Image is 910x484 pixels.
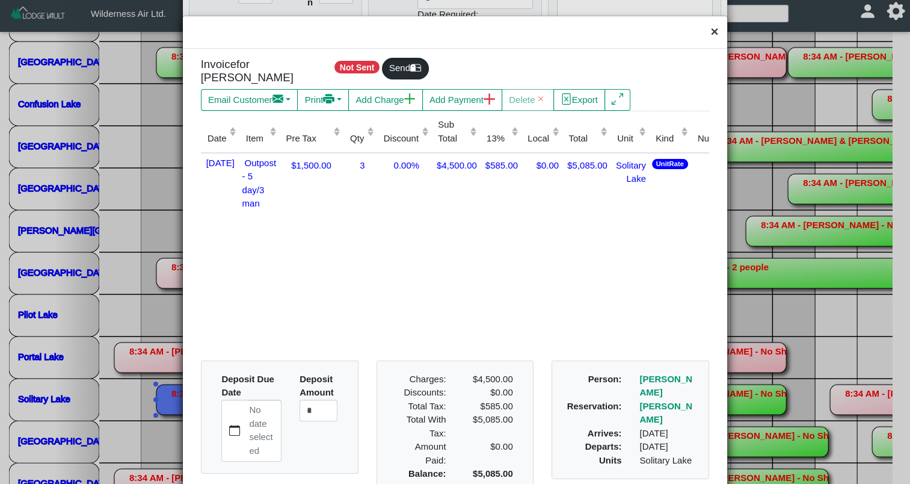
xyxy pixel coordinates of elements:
[565,157,607,173] div: $5,085.00
[604,89,630,111] button: arrows angle expand
[272,93,284,105] svg: envelope fill
[617,132,636,146] div: Unit
[346,157,374,173] div: 3
[388,400,455,414] div: Total Tax:
[388,386,455,400] div: Discounts:
[404,93,416,105] svg: plus lg
[388,440,455,467] div: Amount Paid:
[567,401,622,411] b: Reservation:
[630,427,706,441] div: [DATE]
[286,132,330,146] div: Pre Tax
[473,468,513,479] b: $5,085.00
[382,58,429,79] button: Sendmailbox2
[323,93,334,105] svg: printer fill
[561,93,572,105] svg: file excel
[473,374,513,384] span: $4,500.00
[201,89,298,111] button: Email Customerenvelope fill
[639,374,692,398] a: [PERSON_NAME]
[229,425,241,436] svg: calendar
[434,157,477,173] div: $4,500.00
[502,89,554,111] button: Deletex
[524,157,559,173] div: $0.00
[455,413,521,440] div: $5,085.00
[380,157,428,173] div: 0.00%
[408,468,446,479] b: Balance:
[455,440,521,467] div: $0.00
[201,58,294,84] span: for [PERSON_NAME]
[588,374,622,384] b: Person:
[487,132,508,146] div: 13%
[247,400,281,461] label: No date selected
[422,89,502,111] button: Add Paymentplus lg
[568,132,597,146] div: Total
[630,440,706,454] div: [DATE]
[613,157,646,186] div: Solitary Lake
[553,89,606,111] button: file excelExport
[297,89,349,111] button: Printprinter fill
[438,118,467,145] div: Sub Total
[701,16,727,48] button: Close
[242,155,277,209] span: Outpost - 5 day/3 man
[208,132,227,146] div: Date
[527,132,549,146] div: Local
[300,374,334,398] b: Deposit Amount
[222,400,247,461] button: calendar
[656,132,678,146] div: Kind
[201,58,315,85] h5: Invoice
[639,401,692,425] a: [PERSON_NAME]
[350,132,364,146] div: Qty
[204,155,235,168] span: [DATE]
[630,454,706,468] div: Solitary Lake
[282,157,340,173] div: $1,500.00
[483,157,518,173] div: $585.00
[384,132,419,146] div: Discount
[464,400,512,414] div: $585.00
[410,62,422,73] svg: mailbox2
[348,89,422,111] button: Add Chargeplus lg
[599,455,622,465] b: Units
[388,373,455,386] div: Charges:
[334,61,380,73] span: Not Sent
[588,428,622,438] b: Arrives:
[698,132,730,146] div: Number
[246,132,266,146] div: Item
[585,441,622,451] b: Departs:
[484,93,495,105] svg: plus lg
[612,93,623,105] svg: arrows angle expand
[221,374,274,398] b: Deposit Due Date
[455,386,521,400] div: $0.00
[388,413,455,440] div: Total With Tax:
